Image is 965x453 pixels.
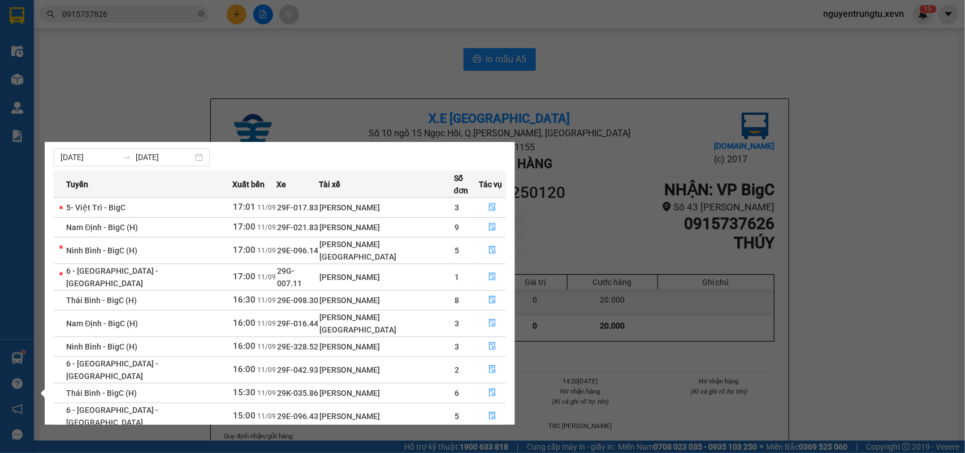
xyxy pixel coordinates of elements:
span: 29F-042.93 [277,365,318,374]
span: to [122,153,131,162]
div: [PERSON_NAME] [319,387,453,399]
button: file-done [479,199,505,217]
span: 15:30 [233,387,256,398]
span: 5 [455,412,459,421]
button: file-done [479,338,505,356]
span: 11/09 [257,412,276,420]
input: Từ ngày [60,151,118,163]
span: 17:00 [233,245,256,255]
span: 11/09 [257,204,276,212]
span: 29F-016.44 [277,319,318,328]
span: 29E-096.43 [277,412,318,421]
span: 11/09 [257,320,276,327]
button: file-done [479,268,505,286]
span: file-done [488,319,496,328]
span: 11/09 [257,389,276,397]
button: file-done [479,361,505,379]
div: [PERSON_NAME] [319,364,453,376]
span: 3 [455,203,459,212]
input: Đến ngày [136,151,193,163]
button: file-done [479,291,505,309]
span: Tài xế [319,178,340,191]
span: 11/09 [257,223,276,231]
div: [PERSON_NAME] [319,221,453,234]
span: file-done [488,365,496,374]
span: 6 - [GEOGRAPHIC_DATA] - [GEOGRAPHIC_DATA] [66,359,158,381]
span: 2 [455,365,459,374]
div: [PERSON_NAME] [319,340,453,353]
span: 8 [455,296,459,305]
span: 11/09 [257,296,276,304]
span: 17:01 [233,202,256,212]
span: 6 [455,389,459,398]
button: file-done [479,384,505,402]
span: Ninh Bình - BigC (H) [66,342,137,351]
span: file-done [488,412,496,421]
span: file-done [488,203,496,212]
span: Thái Bình - BigC (H) [66,389,137,398]
img: logo.jpg [14,14,71,71]
span: 29G-007.11 [277,266,302,288]
span: file-done [488,342,496,351]
span: Nam Định - BigC (H) [66,223,138,232]
span: 29E-096.14 [277,246,318,255]
span: 29E-328.52 [277,342,318,351]
span: 5 [455,246,459,255]
span: file-done [488,223,496,232]
span: Tuyến [66,178,88,191]
li: Hotline: 19001155 [106,42,473,56]
div: [PERSON_NAME][GEOGRAPHIC_DATA] [319,238,453,263]
span: 29K-035.86 [277,389,318,398]
span: 29F-017.83 [277,203,318,212]
span: Xuất bến [232,178,265,191]
span: 1 [455,273,459,282]
div: [PERSON_NAME] [319,410,453,422]
span: file-done [488,273,496,282]
span: 16:00 [233,341,256,351]
span: 16:00 [233,364,256,374]
span: 17:00 [233,222,256,232]
span: Xe [276,178,286,191]
span: 11/09 [257,247,276,254]
span: 29F-021.83 [277,223,318,232]
b: GỬI : VP BigC [14,82,109,101]
span: 11/09 [257,343,276,351]
button: file-done [479,407,505,425]
button: file-done [479,314,505,333]
div: [PERSON_NAME] [319,271,453,283]
span: 17:00 [233,271,256,282]
span: 16:30 [233,295,256,305]
span: 29E-098.30 [277,296,318,305]
span: swap-right [122,153,131,162]
span: Ninh Bình - BigC (H) [66,246,137,255]
button: file-done [479,218,505,236]
span: 3 [455,319,459,328]
div: [PERSON_NAME][GEOGRAPHIC_DATA] [319,311,453,336]
span: file-done [488,389,496,398]
button: file-done [479,241,505,260]
span: 6 - [GEOGRAPHIC_DATA] - [GEOGRAPHIC_DATA] [66,266,158,288]
span: 11/09 [257,273,276,281]
div: [PERSON_NAME] [319,294,453,307]
span: file-done [488,296,496,305]
span: 15:00 [233,411,256,421]
span: file-done [488,246,496,255]
span: Thái Bình - BigC (H) [66,296,137,305]
div: [PERSON_NAME] [319,201,453,214]
span: Số đơn [454,172,478,197]
span: 3 [455,342,459,351]
li: Số 10 ngõ 15 Ngọc Hồi, Q.[PERSON_NAME], [GEOGRAPHIC_DATA] [106,28,473,42]
span: 5- Việt Trì - BigC [66,203,126,212]
span: 11/09 [257,366,276,374]
span: 16:00 [233,318,256,328]
span: 9 [455,223,459,232]
span: Nam Định - BigC (H) [66,319,138,328]
span: 6 - [GEOGRAPHIC_DATA] - [GEOGRAPHIC_DATA] [66,405,158,427]
span: Tác vụ [479,178,502,191]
